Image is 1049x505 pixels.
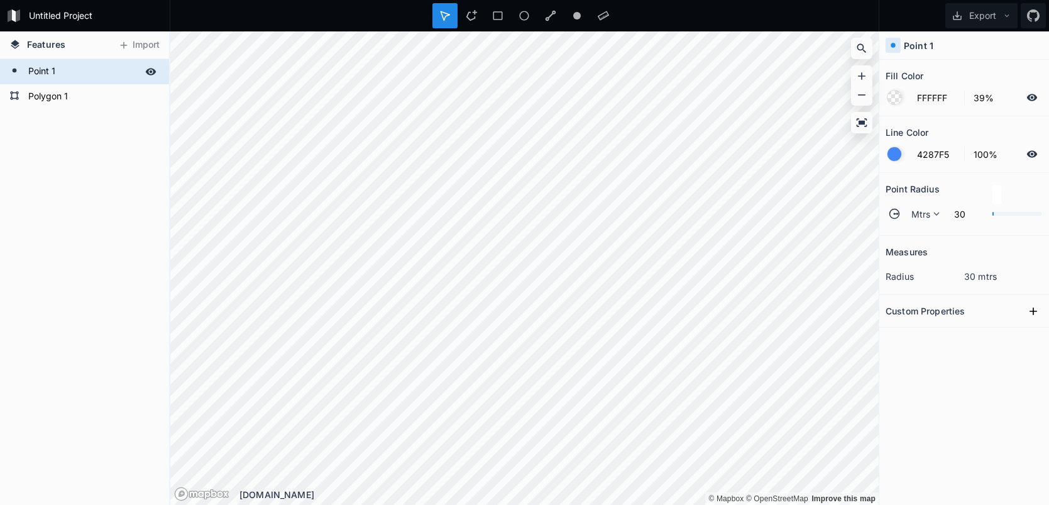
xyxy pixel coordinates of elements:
div: [DOMAIN_NAME] [239,488,879,501]
h2: Custom Properties [886,301,965,321]
span: Features [27,38,65,51]
button: Import [112,35,166,55]
dt: radius [886,270,964,283]
h4: Point 1 [904,39,933,52]
span: Mtrs [911,208,931,221]
h2: Line Color [886,123,928,142]
a: Mapbox [708,494,744,503]
a: OpenStreetMap [746,494,808,503]
a: Mapbox logo [174,487,229,501]
dd: 30 mtrs [964,270,1043,283]
h2: Fill Color [886,66,923,86]
input: 0 [947,206,986,221]
a: Map feedback [811,494,876,503]
h2: Measures [886,242,928,262]
button: Export [945,3,1018,28]
h2: Point Radius [886,179,940,199]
